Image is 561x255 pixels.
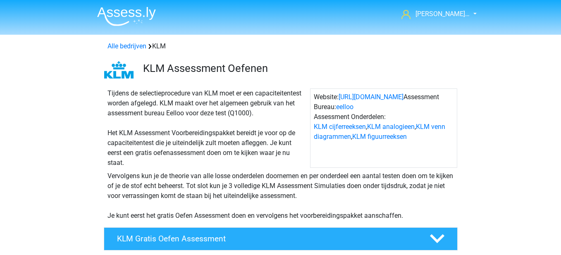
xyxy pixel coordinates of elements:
a: eelloo [336,103,353,111]
h4: KLM Gratis Oefen Assessment [117,234,416,243]
div: Tijdens de selectieprocedure van KLM moet er een capaciteitentest worden afgelegd. KLM maakt over... [104,88,310,168]
a: KLM figuurreeksen [352,133,407,141]
div: KLM [104,41,457,51]
img: Assessly [97,7,156,26]
h3: KLM Assessment Oefenen [143,62,451,75]
div: Website: Assessment Bureau: Assessment Onderdelen: , , , [310,88,457,168]
a: KLM venn diagrammen [314,123,445,141]
span: [PERSON_NAME]… [415,10,470,18]
a: [PERSON_NAME]… [398,9,470,19]
a: [URL][DOMAIN_NAME] [339,93,403,101]
a: KLM Gratis Oefen Assessment [100,227,461,250]
a: KLM analogieen [367,123,415,131]
a: Alle bedrijven [107,42,146,50]
a: KLM cijferreeksen [314,123,366,131]
div: Vervolgens kun je de theorie van alle losse onderdelen doornemen en per onderdeel een aantal test... [104,171,457,221]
